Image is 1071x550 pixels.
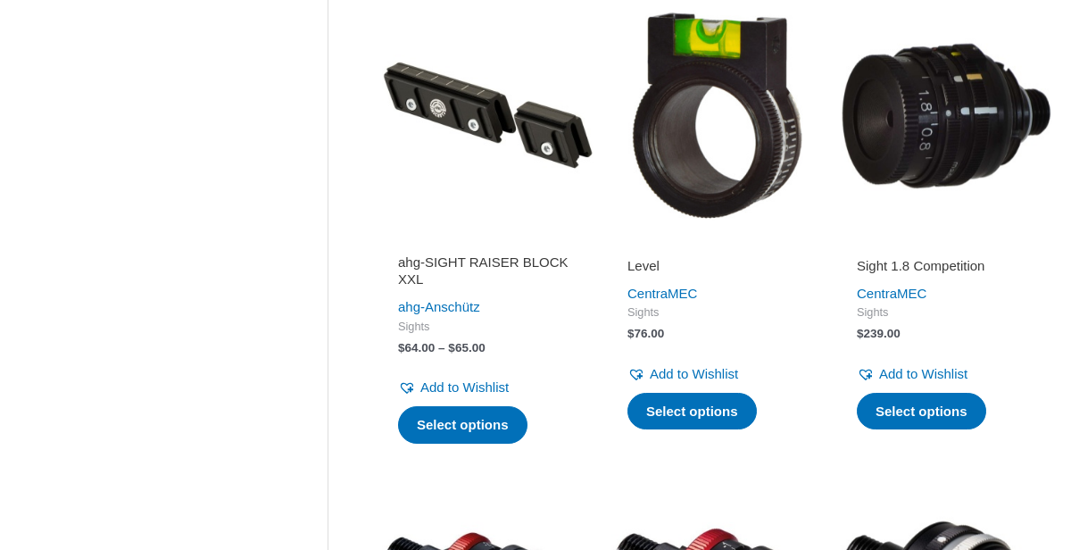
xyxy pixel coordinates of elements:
bdi: 64.00 [398,341,435,354]
iframe: Customer reviews powered by Trustpilot [627,232,807,254]
a: Sight 1.8 Competition [857,257,1036,281]
a: Add to Wishlist [857,362,967,387]
img: ahg-SIGHT RAISER BLOCK XXL [382,10,594,221]
a: ahg-SIGHT RAISER BLOCK XXL [398,254,577,296]
span: Sights [398,320,577,335]
a: Select options for “Sight 1.8 Competition” [857,393,986,430]
span: $ [857,327,864,340]
a: Select options for “ahg-SIGHT RAISER BLOCK XXL” [398,406,527,444]
a: MEC [668,286,697,301]
iframe: Customer reviews powered by Trustpilot [857,232,1036,254]
span: $ [398,341,405,354]
span: $ [448,341,455,354]
bdi: 76.00 [627,327,664,340]
img: Level [611,10,823,221]
a: Level [627,257,807,281]
img: Sight 1.8 Competition [841,10,1052,221]
bdi: 65.00 [448,341,485,354]
span: Add to Wishlist [650,366,738,381]
a: ahg-Anschütz [398,299,480,314]
h2: ahg-SIGHT RAISER BLOCK XXL [398,254,577,288]
bdi: 239.00 [857,327,901,340]
h2: Sight 1.8 Competition [857,257,1036,275]
span: Sights [857,305,1036,321]
a: Centra [857,286,897,301]
span: Add to Wishlist [420,379,509,395]
iframe: Customer reviews powered by Trustpilot [398,232,577,254]
a: Select options for “Level” [627,393,757,430]
span: Sights [627,305,807,321]
h2: Level [627,257,807,275]
span: – [438,341,445,354]
a: Centra [627,286,668,301]
a: Add to Wishlist [627,362,738,387]
a: MEC [897,286,926,301]
a: Add to Wishlist [398,375,509,400]
span: Add to Wishlist [879,366,967,381]
span: $ [627,327,635,340]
